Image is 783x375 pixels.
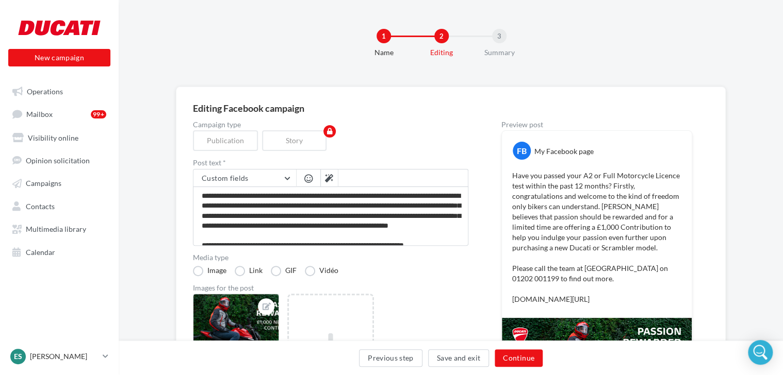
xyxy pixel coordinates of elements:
[26,110,53,118] span: Mailbox
[26,247,55,256] span: Calendar
[501,121,692,128] div: Preview post
[271,266,297,276] label: GIF
[193,104,709,113] div: Editing Facebook campaign
[6,219,112,237] a: Multimedia library
[14,351,22,362] span: ES
[6,81,112,100] a: Operations
[6,150,112,169] a: Opinion solicitation
[434,29,449,43] div: 2
[512,171,681,304] p: Have you passed your A2 or Full Motorcycle Licence test within the past 12 months? Firstly, congr...
[305,266,338,276] label: Vidéo
[748,340,773,365] div: Open Intercom Messenger
[235,266,263,276] label: Link
[6,104,112,123] a: Mailbox99+
[6,173,112,192] a: Campaigns
[26,156,90,164] span: Opinion solicitation
[193,254,468,261] label: Media type
[6,128,112,146] a: Visibility online
[26,201,55,210] span: Contacts
[466,47,532,58] div: Summary
[26,225,86,233] span: Multimedia library
[351,47,417,58] div: Name
[193,169,296,187] button: Custom fields
[6,196,112,215] a: Contacts
[27,87,63,95] span: Operations
[193,121,468,128] label: Campaign type
[8,347,110,366] a: ES [PERSON_NAME]
[193,266,226,276] label: Image
[513,142,531,160] div: FB
[492,29,507,43] div: 3
[30,351,99,362] p: [PERSON_NAME]
[534,146,594,157] div: My Facebook page
[91,110,106,118] div: 99+
[495,349,543,367] button: Continue
[28,133,78,142] span: Visibility online
[377,29,391,43] div: 1
[193,159,468,166] label: Post text *
[6,242,112,261] a: Calendar
[359,349,422,367] button: Previous step
[8,49,110,66] button: New campaign
[193,284,468,292] div: Images for the post
[26,179,61,187] span: Campaigns
[409,47,475,58] div: Editing
[428,349,490,367] button: Save and exit
[202,174,249,182] span: Custom fields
